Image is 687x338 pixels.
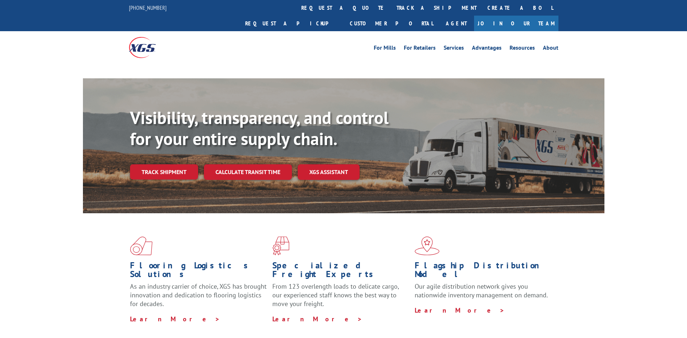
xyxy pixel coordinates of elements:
[472,45,502,53] a: Advantages
[240,16,344,31] a: Request a pickup
[298,164,360,180] a: XGS ASSISTANT
[344,16,439,31] a: Customer Portal
[272,315,363,323] a: Learn More >
[130,261,267,282] h1: Flooring Logistics Solutions
[374,45,396,53] a: For Mills
[130,282,267,308] span: As an industry carrier of choice, XGS has brought innovation and dedication to flooring logistics...
[130,315,220,323] a: Learn More >
[272,282,409,314] p: From 123 overlength loads to delicate cargo, our experienced staff knows the best way to move you...
[415,306,505,314] a: Learn More >
[444,45,464,53] a: Services
[415,261,552,282] h1: Flagship Distribution Model
[204,164,292,180] a: Calculate transit time
[130,106,389,150] b: Visibility, transparency, and control for your entire supply chain.
[404,45,436,53] a: For Retailers
[474,16,558,31] a: Join Our Team
[272,236,289,255] img: xgs-icon-focused-on-flooring-red
[439,16,474,31] a: Agent
[130,164,198,180] a: Track shipment
[130,236,152,255] img: xgs-icon-total-supply-chain-intelligence-red
[415,282,548,299] span: Our agile distribution network gives you nationwide inventory management on demand.
[543,45,558,53] a: About
[415,236,440,255] img: xgs-icon-flagship-distribution-model-red
[272,261,409,282] h1: Specialized Freight Experts
[129,4,167,11] a: [PHONE_NUMBER]
[510,45,535,53] a: Resources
